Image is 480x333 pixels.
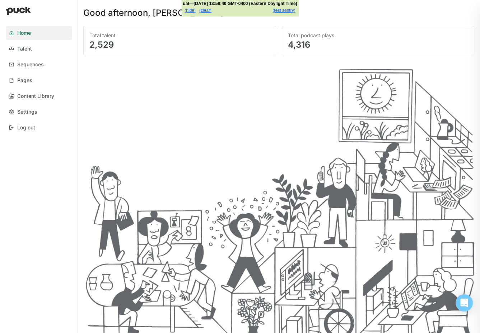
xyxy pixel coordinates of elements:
[6,73,72,87] a: Pages
[6,57,72,72] a: Sequences
[89,41,270,49] div: 2,529
[288,32,469,39] div: Total podcast plays
[9,30,14,36] img: Home Icon
[17,109,37,115] div: Settings
[183,6,197,15] button: (hide)
[9,62,14,67] img: Sequences Icon
[6,89,72,103] a: Content Library
[17,30,31,36] div: Home
[271,6,297,15] button: (test sentry)
[17,93,54,99] div: Content Library
[6,105,72,119] a: Settings
[6,26,72,40] a: Home
[197,6,213,15] button: (clear)
[9,125,14,130] img: Log out Icon
[17,46,32,52] div: Talent
[89,32,270,39] div: Total talent
[9,46,14,52] img: Talent Icon
[9,93,14,99] img: Content Library Icon
[9,77,14,83] img: Pages Icon
[17,62,44,68] div: Sequences
[9,109,14,115] img: Settings Icon
[17,125,35,131] div: Log out
[6,42,72,56] a: Talent
[456,294,473,311] div: Open Intercom Messenger
[183,1,297,6] div: uat — [DATE] 13:58:40 GMT-0400 (Eastern Daylight Time)
[288,41,469,49] div: 4,316
[83,9,224,17] div: Good afternoon, [PERSON_NAME]
[17,77,32,84] div: Pages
